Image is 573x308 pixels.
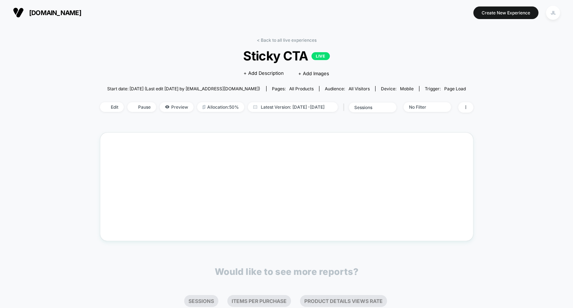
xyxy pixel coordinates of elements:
[311,52,329,60] p: LIVE
[118,48,454,63] span: Sticky CTA
[289,86,314,91] span: all products
[107,86,260,91] span: Start date: [DATE] (Last edit [DATE] by [EMAIL_ADDRESS][DOMAIN_NAME])
[244,70,284,77] span: + Add Description
[11,7,83,18] button: [DOMAIN_NAME]
[127,102,156,112] span: Pause
[184,295,218,307] li: Sessions
[400,86,414,91] span: mobile
[160,102,194,112] span: Preview
[298,71,329,76] span: + Add Images
[354,105,383,110] div: sessions
[227,295,291,307] li: Items Per Purchase
[349,86,370,91] span: All Visitors
[546,6,560,20] div: JL
[325,86,370,91] div: Audience:
[100,102,124,112] span: Edit
[215,266,359,277] p: Would like to see more reports?
[375,86,419,91] span: Device:
[425,86,466,91] div: Trigger:
[272,86,314,91] div: Pages:
[203,105,205,109] img: rebalance
[444,86,466,91] span: Page Load
[544,5,562,20] button: JL
[29,9,81,17] span: [DOMAIN_NAME]
[409,104,438,110] div: No Filter
[341,102,349,113] span: |
[473,6,538,19] button: Create New Experience
[13,7,24,18] img: Visually logo
[248,102,338,112] span: Latest Version: [DATE] - [DATE]
[253,105,257,109] img: calendar
[197,102,244,112] span: Allocation: 50%
[257,37,317,43] a: < Back to all live experiences
[300,295,387,307] li: Product Details Views Rate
